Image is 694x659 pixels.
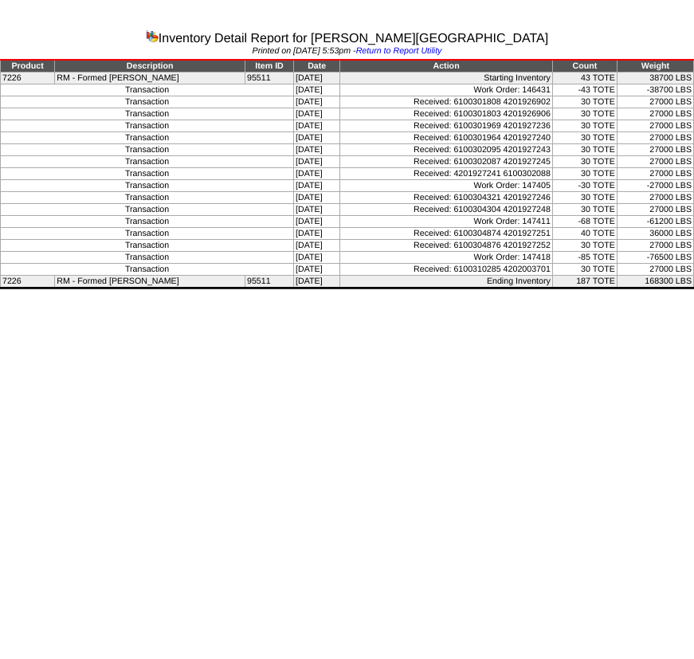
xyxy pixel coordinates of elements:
[55,60,245,73] td: Description
[552,96,617,108] td: 30 TOTE
[552,60,617,73] td: Count
[294,120,340,132] td: [DATE]
[245,73,294,84] td: 95511
[617,60,693,73] td: Weight
[340,73,553,84] td: Starting Inventory
[617,120,693,132] td: 27000 LBS
[340,276,553,288] td: Ending Inventory
[340,252,553,264] td: Work Order: 147418
[294,252,340,264] td: [DATE]
[1,168,294,180] td: Transaction
[340,108,553,120] td: Received: 6100301803 4201926906
[617,276,693,288] td: 168300 LBS
[1,216,294,228] td: Transaction
[340,132,553,144] td: Received: 6100301964 4201927240
[617,73,693,84] td: 38700 LBS
[617,252,693,264] td: -76500 LBS
[340,216,553,228] td: Work Order: 147411
[1,192,294,204] td: Transaction
[55,276,245,288] td: RM - Formed [PERSON_NAME]
[552,252,617,264] td: -85 TOTE
[1,120,294,132] td: Transaction
[294,108,340,120] td: [DATE]
[340,96,553,108] td: Received: 6100301808 4201926902
[294,96,340,108] td: [DATE]
[617,192,693,204] td: 27000 LBS
[245,60,294,73] td: Item ID
[1,228,294,240] td: Transaction
[1,204,294,216] td: Transaction
[294,168,340,180] td: [DATE]
[1,84,294,96] td: Transaction
[552,204,617,216] td: 30 TOTE
[340,168,553,180] td: Received: 4201927241 6100302088
[245,276,294,288] td: 95511
[552,120,617,132] td: 30 TOTE
[340,60,553,73] td: Action
[552,132,617,144] td: 30 TOTE
[552,264,617,276] td: 30 TOTE
[617,156,693,168] td: 27000 LBS
[552,84,617,96] td: -43 TOTE
[1,60,55,73] td: Product
[552,216,617,228] td: -68 TOTE
[55,73,245,84] td: RM - Formed [PERSON_NAME]
[552,240,617,252] td: 30 TOTE
[552,108,617,120] td: 30 TOTE
[356,46,442,56] a: Return to Report Utility
[617,264,693,276] td: 27000 LBS
[617,180,693,192] td: -27000 LBS
[1,73,55,84] td: 7226
[294,228,340,240] td: [DATE]
[340,120,553,132] td: Received: 6100301969 4201927236
[617,96,693,108] td: 27000 LBS
[340,240,553,252] td: Received: 6100304876 4201927252
[294,73,340,84] td: [DATE]
[294,84,340,96] td: [DATE]
[552,156,617,168] td: 30 TOTE
[294,240,340,252] td: [DATE]
[294,204,340,216] td: [DATE]
[340,180,553,192] td: Work Order: 147405
[1,240,294,252] td: Transaction
[552,276,617,288] td: 187 TOTE
[552,180,617,192] td: -30 TOTE
[1,96,294,108] td: Transaction
[617,216,693,228] td: -61200 LBS
[294,180,340,192] td: [DATE]
[294,276,340,288] td: [DATE]
[617,228,693,240] td: 36000 LBS
[340,144,553,156] td: Received: 6100302095 4201927243
[617,144,693,156] td: 27000 LBS
[617,132,693,144] td: 27000 LBS
[552,192,617,204] td: 30 TOTE
[552,168,617,180] td: 30 TOTE
[617,204,693,216] td: 27000 LBS
[294,144,340,156] td: [DATE]
[294,192,340,204] td: [DATE]
[294,264,340,276] td: [DATE]
[1,180,294,192] td: Transaction
[617,84,693,96] td: -38700 LBS
[340,264,553,276] td: Received: 6100310285 4202003701
[1,252,294,264] td: Transaction
[146,29,159,42] img: graph.gif
[294,156,340,168] td: [DATE]
[294,216,340,228] td: [DATE]
[1,264,294,276] td: Transaction
[617,168,693,180] td: 27000 LBS
[1,156,294,168] td: Transaction
[617,108,693,120] td: 27000 LBS
[294,60,340,73] td: Date
[340,84,553,96] td: Work Order: 146431
[552,228,617,240] td: 40 TOTE
[1,132,294,144] td: Transaction
[340,228,553,240] td: Received: 6100304874 4201927251
[1,144,294,156] td: Transaction
[552,73,617,84] td: 43 TOTE
[340,204,553,216] td: Received: 6100304304 4201927248
[340,192,553,204] td: Received: 6100304321 4201927246
[552,144,617,156] td: 30 TOTE
[294,132,340,144] td: [DATE]
[1,108,294,120] td: Transaction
